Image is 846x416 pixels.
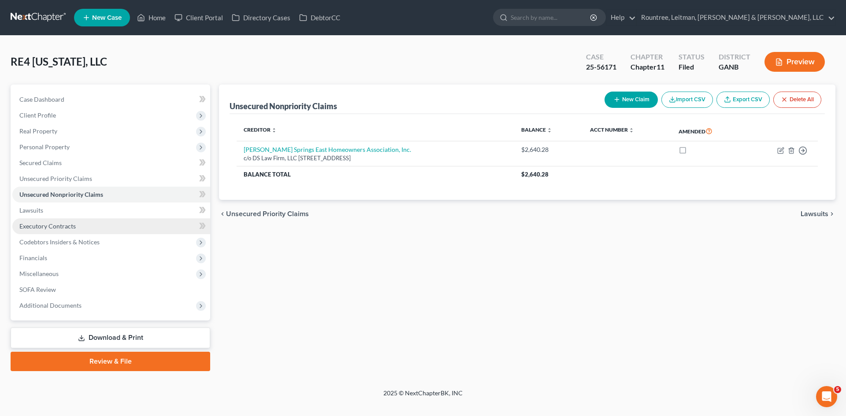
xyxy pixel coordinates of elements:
[586,62,616,72] div: 25-56171
[12,187,210,202] a: Unsecured Nonpriority Claims
[19,286,56,293] span: SOFA Review
[801,210,828,217] span: Lawsuits
[521,171,549,178] span: $2,640.28
[11,328,210,348] a: Download & Print
[172,389,674,405] div: 2025 © NextChapterBK, INC
[773,92,821,108] button: Delete All
[590,126,634,133] a: Acct Number unfold_more
[230,101,337,111] div: Unsecured Nonpriority Claims
[19,254,47,261] span: Financials
[133,10,170,26] a: Home
[679,52,705,62] div: Status
[521,126,552,133] a: Balance unfold_more
[521,145,576,154] div: $2,640.28
[719,62,750,72] div: GANB
[227,10,295,26] a: Directory Cases
[219,210,226,217] i: chevron_left
[237,166,514,182] th: Balance Total
[219,210,309,217] button: chevron_left Unsecured Priority Claims
[801,210,835,217] button: Lawsuits chevron_right
[12,202,210,218] a: Lawsuits
[586,52,616,62] div: Case
[11,352,210,371] a: Review & File
[19,206,43,214] span: Lawsuits
[834,386,841,393] span: 5
[631,62,664,72] div: Chapter
[12,171,210,187] a: Unsecured Priority Claims
[631,52,664,62] div: Chapter
[716,92,770,108] a: Export CSV
[19,159,62,166] span: Secured Claims
[12,282,210,298] a: SOFA Review
[12,218,210,234] a: Executory Contracts
[19,111,56,119] span: Client Profile
[511,9,591,26] input: Search by name...
[295,10,345,26] a: DebtorCC
[244,154,507,162] div: c/o DS Law Firm, LLC [STREET_ADDRESS]
[12,92,210,107] a: Case Dashboard
[19,302,82,309] span: Additional Documents
[170,10,227,26] a: Client Portal
[19,143,70,151] span: Personal Property
[244,146,411,153] a: [PERSON_NAME] Springs East Homeowners Association, Inc.
[606,10,636,26] a: Help
[11,55,107,68] span: RE4 [US_STATE], LLC
[19,270,59,277] span: Miscellaneous
[244,126,277,133] a: Creditor unfold_more
[12,155,210,171] a: Secured Claims
[547,128,552,133] i: unfold_more
[19,96,64,103] span: Case Dashboard
[657,63,664,71] span: 11
[828,210,835,217] i: chevron_right
[19,175,92,182] span: Unsecured Priority Claims
[605,92,658,108] button: New Claim
[764,52,825,72] button: Preview
[816,386,837,407] iframe: Intercom live chat
[637,10,835,26] a: Rountree, Leitman, [PERSON_NAME] & [PERSON_NAME], LLC
[19,222,76,230] span: Executory Contracts
[719,52,750,62] div: District
[271,128,277,133] i: unfold_more
[629,128,634,133] i: unfold_more
[92,15,122,21] span: New Case
[19,191,103,198] span: Unsecured Nonpriority Claims
[679,62,705,72] div: Filed
[19,238,100,246] span: Codebtors Insiders & Notices
[226,210,309,217] span: Unsecured Priority Claims
[19,127,57,135] span: Real Property
[661,92,713,108] button: Import CSV
[672,121,745,141] th: Amended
